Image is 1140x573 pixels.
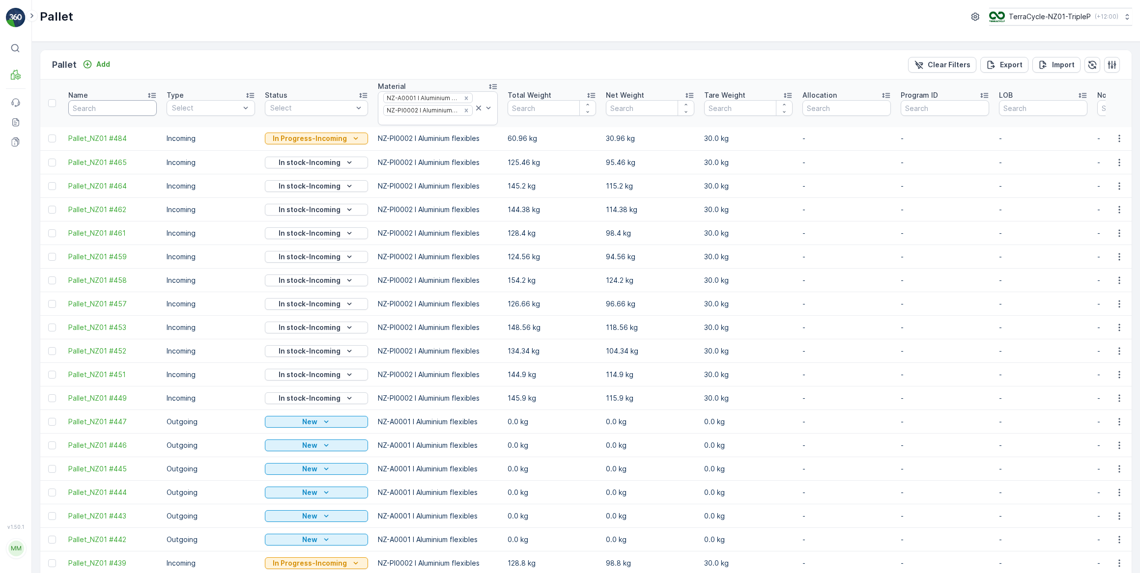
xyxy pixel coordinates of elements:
p: Pallet [52,58,77,72]
span: Pallet_NZ01 #442 [68,535,157,545]
p: 114.38 kg [606,205,694,215]
div: Toggle Row Selected [48,300,56,308]
a: Pallet_NZ01 #459 [68,252,157,262]
a: Pallet_NZ01 #444 [68,488,157,497]
p: Outgoing [167,488,255,497]
p: NZ-A0001 I Aluminium flexibles [378,488,498,497]
div: Remove NZ-PI0002 I Aluminium flexibles [461,107,472,114]
p: - [999,464,1087,474]
a: Pallet_NZ01 #465 [68,158,157,167]
p: Program ID [901,90,938,100]
p: 0.0 kg [704,464,793,474]
p: - [901,346,989,356]
p: NZ-PI0002 I Aluminium flexibles [378,158,498,167]
p: - [999,275,1087,285]
p: Outgoing [167,440,255,450]
a: Pallet_NZ01 #443 [68,511,157,521]
p: 125.46 kg [508,158,596,167]
p: In stock-Incoming [279,252,341,262]
p: - [901,228,989,238]
p: In stock-Incoming [279,370,341,380]
div: Toggle Row Selected [48,418,56,426]
button: In stock-Incoming [265,298,368,310]
p: - [901,134,989,143]
p: 30.0 kg [704,346,793,356]
p: - [999,181,1087,191]
div: Toggle Row Selected [48,536,56,544]
p: 30.0 kg [704,299,793,309]
p: 128.8 kg [508,558,596,568]
div: Remove NZ-A0001 I Aluminium flexibles [461,94,472,102]
div: Toggle Row Selected [48,441,56,449]
p: 145.2 kg [508,181,596,191]
span: Total Weight : [8,177,57,186]
p: 0.0 kg [508,488,596,497]
input: Search [704,100,793,116]
p: Incoming [167,252,255,262]
p: - [999,299,1087,309]
p: 0.0 kg [508,511,596,521]
button: In stock-Incoming [265,204,368,216]
button: New [265,416,368,428]
p: - [999,440,1087,450]
p: Clear Filters [928,60,970,70]
p: In stock-Incoming [279,323,341,332]
p: 0.0 kg [508,535,596,545]
p: Incoming [167,158,255,167]
input: Search [901,100,989,116]
input: Search [68,100,157,116]
button: Import [1032,57,1081,73]
div: Toggle Row Selected [48,159,56,166]
p: In stock-Incoming [279,275,341,285]
p: NZ-PI0002 I Aluminium flexibles [378,299,498,309]
td: - [798,221,896,245]
p: New [302,440,317,450]
a: Pallet_NZ01 #464 [68,181,157,191]
p: NZ-PI0002 I Aluminium flexibles [378,134,498,143]
p: 30.96 kg [606,134,694,143]
button: In stock-Incoming [265,392,368,404]
span: Pallet_NZ01 #458 [68,275,157,285]
p: 0.0 kg [606,464,694,474]
div: Toggle Row Selected [48,465,56,473]
p: - [901,440,989,450]
td: - [798,292,896,316]
button: New [265,439,368,451]
span: Material : [8,242,42,250]
a: Pallet_NZ01 #446 [68,440,157,450]
p: 145.9 kg [508,393,596,403]
p: NZ-PI0002 I Aluminium flexibles [378,346,498,356]
td: - [798,457,896,481]
p: 115.2 kg [606,181,694,191]
p: - [901,393,989,403]
p: - [999,134,1087,143]
p: Import [1052,60,1075,70]
p: NZ-PI0002 I Aluminium flexibles [378,323,498,332]
div: Toggle Row Selected [48,559,56,567]
p: Select [270,103,353,113]
p: Incoming [167,181,255,191]
p: - [901,511,989,521]
span: Pallet_NZ01 #453 [68,323,157,332]
p: 30.0 kg [704,252,793,262]
p: NZ-PI0002 I Aluminium flexibles [378,205,498,215]
p: 98.8 kg [606,558,694,568]
p: - [901,323,989,332]
p: In stock-Incoming [279,299,341,309]
td: - [798,316,896,339]
p: Incoming [167,275,255,285]
p: 114.9 kg [606,370,694,380]
span: Name : [8,161,32,169]
button: In Progress-Incoming [265,557,368,569]
input: Search [802,100,891,116]
p: In stock-Incoming [279,228,341,238]
p: New [302,535,317,545]
p: TerraCycle-NZ01-TripleP [1009,12,1091,22]
td: - [798,410,896,434]
p: In stock-Incoming [279,181,341,191]
div: Toggle Row Selected [48,182,56,190]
